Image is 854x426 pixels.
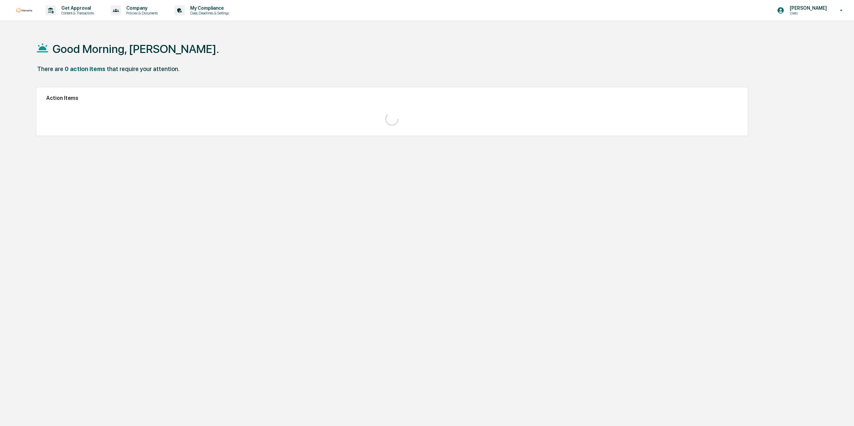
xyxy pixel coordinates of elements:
[65,65,105,72] div: 0 action items
[784,11,830,15] p: Users
[16,8,32,12] img: logo
[121,5,161,11] p: Company
[56,11,97,15] p: Content & Transactions
[107,65,180,72] div: that require your attention.
[46,95,738,101] h2: Action Items
[56,5,97,11] p: Get Approval
[53,42,219,56] h1: Good Morning, [PERSON_NAME].
[37,65,63,72] div: There are
[185,11,232,15] p: Data, Deadlines & Settings
[185,5,232,11] p: My Compliance
[784,5,830,11] p: [PERSON_NAME]
[121,11,161,15] p: Policies & Documents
